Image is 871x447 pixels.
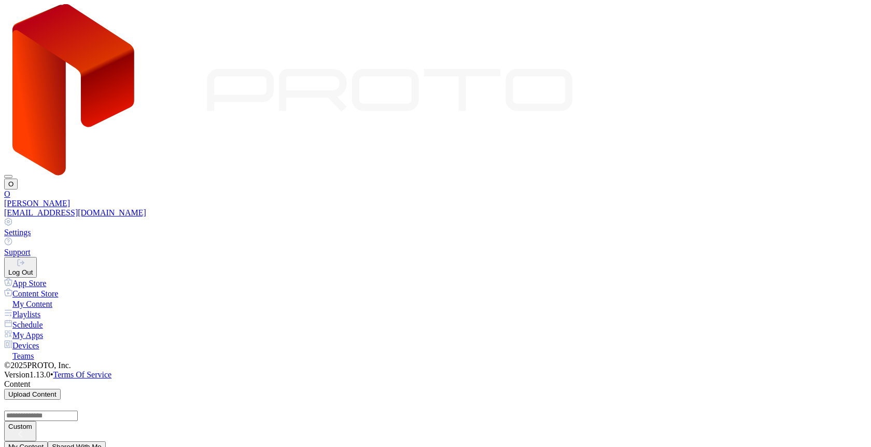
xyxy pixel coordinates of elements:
[4,189,867,199] div: O
[4,299,867,309] a: My Content
[53,370,112,379] a: Terms Of Service
[4,319,867,330] a: Schedule
[4,288,867,299] a: Content Store
[4,370,53,379] span: Version 1.13.0 •
[4,179,18,189] button: O
[4,189,867,218] a: O[PERSON_NAME][EMAIL_ADDRESS][DOMAIN_NAME]
[4,389,61,400] button: Upload Content
[4,257,37,278] button: Log Out
[4,248,867,257] div: Support
[4,361,867,370] div: © 2025 PROTO, Inc.
[4,380,867,389] div: Content
[8,423,32,430] div: Custom
[4,237,867,257] a: Support
[4,340,867,350] a: Devices
[4,330,867,340] a: My Apps
[4,350,867,361] a: Teams
[4,199,867,208] div: [PERSON_NAME]
[4,278,867,288] a: App Store
[4,228,867,237] div: Settings
[4,218,867,237] a: Settings
[4,309,867,319] a: Playlists
[4,421,36,441] button: Custom
[8,268,33,276] div: Log Out
[8,390,57,398] div: Upload Content
[4,208,867,218] div: [EMAIL_ADDRESS][DOMAIN_NAME]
